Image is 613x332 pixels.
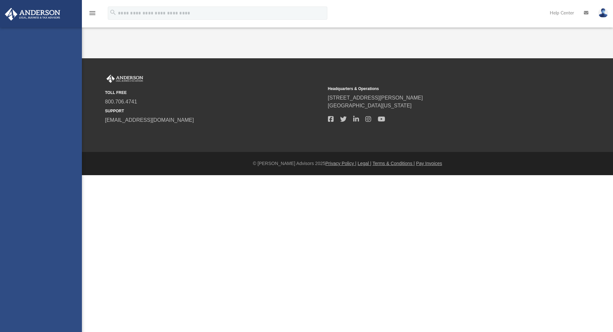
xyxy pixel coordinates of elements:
div: © [PERSON_NAME] Advisors 2025 [82,160,613,167]
i: menu [88,9,96,17]
a: Pay Invoices [416,161,442,166]
a: Terms & Conditions | [373,161,415,166]
small: SUPPORT [105,108,323,114]
a: Privacy Policy | [325,161,356,166]
a: [GEOGRAPHIC_DATA][US_STATE] [328,103,412,108]
a: [STREET_ADDRESS][PERSON_NAME] [328,95,423,101]
img: Anderson Advisors Platinum Portal [3,8,62,21]
a: Legal | [358,161,372,166]
small: TOLL FREE [105,90,323,96]
a: [EMAIL_ADDRESS][DOMAIN_NAME] [105,117,194,123]
i: search [109,9,117,16]
small: Headquarters & Operations [328,86,546,92]
a: 800.706.4741 [105,99,137,104]
img: Anderson Advisors Platinum Portal [105,75,144,83]
a: menu [88,12,96,17]
img: User Pic [598,8,608,18]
